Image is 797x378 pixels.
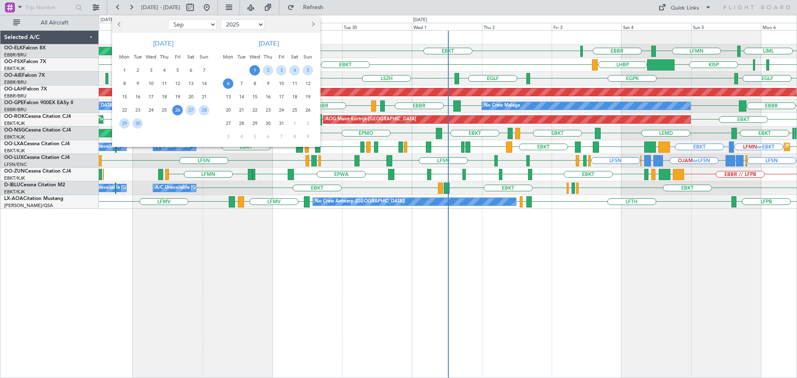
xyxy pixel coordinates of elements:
[263,132,273,142] span: 6
[223,105,233,115] span: 20
[186,78,196,89] span: 13
[198,63,211,77] div: 7-9-2025
[262,63,275,77] div: 2-10-2025
[288,77,301,90] div: 11-10-2025
[301,90,315,103] div: 19-10-2025
[222,50,235,63] div: Mon
[262,103,275,117] div: 23-10-2025
[249,118,260,129] span: 29
[223,132,233,142] span: 3
[222,103,235,117] div: 20-10-2025
[222,117,235,130] div: 27-10-2025
[235,77,248,90] div: 7-10-2025
[171,77,184,90] div: 12-9-2025
[144,50,158,63] div: Wed
[119,92,130,102] span: 15
[159,105,169,115] span: 25
[236,78,247,89] span: 7
[248,50,262,63] div: Wed
[131,77,144,90] div: 9-9-2025
[144,77,158,90] div: 10-9-2025
[235,130,248,143] div: 4-11-2025
[249,65,260,76] span: 1
[186,65,196,76] span: 6
[301,130,315,143] div: 9-11-2025
[159,78,169,89] span: 11
[262,90,275,103] div: 16-10-2025
[131,63,144,77] div: 2-9-2025
[171,103,184,117] div: 26-9-2025
[146,105,156,115] span: 24
[262,130,275,143] div: 6-11-2025
[289,78,300,89] span: 11
[303,105,313,115] span: 26
[236,118,247,129] span: 28
[236,105,247,115] span: 21
[199,105,209,115] span: 28
[171,90,184,103] div: 19-9-2025
[301,103,315,117] div: 26-10-2025
[263,78,273,89] span: 9
[131,117,144,130] div: 30-9-2025
[144,90,158,103] div: 17-9-2025
[235,103,248,117] div: 21-10-2025
[221,20,264,29] select: Select year
[301,50,315,63] div: Sun
[275,77,288,90] div: 10-10-2025
[263,118,273,129] span: 30
[288,130,301,143] div: 8-11-2025
[186,92,196,102] span: 20
[223,78,233,89] span: 6
[303,92,313,102] span: 19
[146,92,156,102] span: 17
[275,103,288,117] div: 24-10-2025
[288,117,301,130] div: 1-11-2025
[184,50,198,63] div: Sat
[263,65,273,76] span: 2
[275,130,288,143] div: 7-11-2025
[198,77,211,90] div: 14-9-2025
[132,65,143,76] span: 2
[262,117,275,130] div: 30-10-2025
[276,118,286,129] span: 31
[131,50,144,63] div: Tue
[158,77,171,90] div: 11-9-2025
[131,90,144,103] div: 16-9-2025
[158,63,171,77] div: 4-9-2025
[198,90,211,103] div: 21-9-2025
[303,132,313,142] span: 9
[289,118,300,129] span: 1
[198,50,211,63] div: Sun
[275,90,288,103] div: 17-10-2025
[276,78,286,89] span: 10
[172,65,183,76] span: 5
[199,78,209,89] span: 14
[118,50,131,63] div: Mon
[288,103,301,117] div: 25-10-2025
[289,105,300,115] span: 25
[158,103,171,117] div: 25-9-2025
[275,117,288,130] div: 31-10-2025
[184,63,198,77] div: 6-9-2025
[199,92,209,102] span: 21
[146,65,156,76] span: 3
[172,78,183,89] span: 12
[223,92,233,102] span: 13
[236,132,247,142] span: 4
[303,118,313,129] span: 2
[184,77,198,90] div: 13-9-2025
[303,78,313,89] span: 12
[198,103,211,117] div: 28-9-2025
[248,117,262,130] div: 29-10-2025
[118,77,131,90] div: 8-9-2025
[172,92,183,102] span: 19
[158,50,171,63] div: Thu
[171,63,184,77] div: 5-9-2025
[119,78,130,89] span: 8
[235,90,248,103] div: 14-10-2025
[263,105,273,115] span: 23
[186,105,196,115] span: 27
[223,118,233,129] span: 27
[132,92,143,102] span: 16
[276,65,286,76] span: 3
